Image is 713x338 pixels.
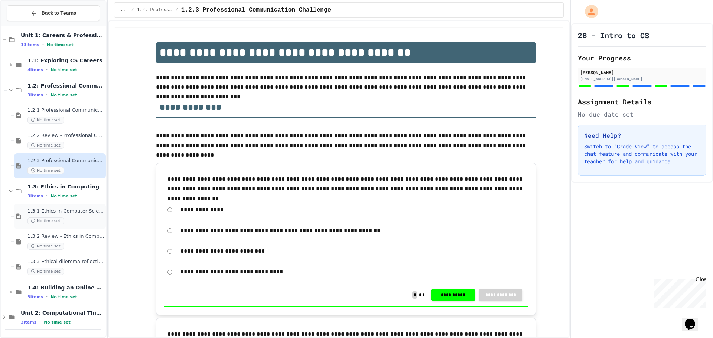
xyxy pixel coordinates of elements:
p: Switch to "Grade View" to access the chat feature and communicate with your teacher for help and ... [584,143,700,165]
span: No time set [51,93,77,98]
span: No time set [27,268,64,275]
span: 3 items [27,93,43,98]
span: No time set [27,167,64,174]
span: 1.3.3 Ethical dilemma reflections [27,259,104,265]
span: • [46,294,48,300]
span: 1.3.2 Review - Ethics in Computer Science [27,233,104,240]
span: 13 items [21,42,39,47]
span: No time set [27,217,64,224]
span: 1.2.3 Professional Communication Challenge [181,6,331,14]
span: ... [120,7,128,13]
span: No time set [27,117,64,124]
div: My Account [577,3,600,20]
h1: 2B - Intro to CS [578,30,649,40]
span: • [39,319,41,325]
span: • [46,67,48,73]
span: 1.2.2 Review - Professional Communication [27,132,104,139]
h3: Need Help? [584,131,700,140]
span: 1.3: Ethics in Computing [27,183,104,190]
span: • [46,92,48,98]
span: No time set [51,295,77,299]
span: 1.2: Professional Communication [137,7,173,13]
span: / [131,7,134,13]
span: 3 items [27,295,43,299]
iframe: chat widget [651,276,706,308]
span: No time set [27,243,64,250]
span: 1.2.3 Professional Communication Challenge [27,158,104,164]
button: Back to Teams [7,5,100,21]
span: 1.3.1 Ethics in Computer Science [27,208,104,214]
h2: Your Progress [578,53,706,63]
span: 1.2.1 Professional Communication [27,107,104,114]
iframe: chat widget [682,308,706,331]
div: [EMAIL_ADDRESS][DOMAIN_NAME] [580,76,704,82]
span: 1.4: Building an Online Presence [27,284,104,291]
span: / [176,7,178,13]
span: No time set [44,320,71,325]
span: 3 items [27,194,43,198]
h2: Assignment Details [578,96,706,107]
span: 1.2: Professional Communication [27,82,104,89]
span: No time set [51,68,77,72]
span: Back to Teams [42,9,76,17]
span: 1.1: Exploring CS Careers [27,57,104,64]
div: No due date set [578,110,706,119]
span: No time set [47,42,74,47]
span: 4 items [27,68,43,72]
span: 3 items [21,320,36,325]
div: [PERSON_NAME] [580,69,704,76]
span: Unit 1: Careers & Professionalism [21,32,104,39]
span: • [46,193,48,199]
div: Chat with us now!Close [3,3,51,47]
span: No time set [27,142,64,149]
span: • [42,42,44,47]
span: Unit 2: Computational Thinking & Problem-Solving [21,309,104,316]
span: No time set [51,194,77,198]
